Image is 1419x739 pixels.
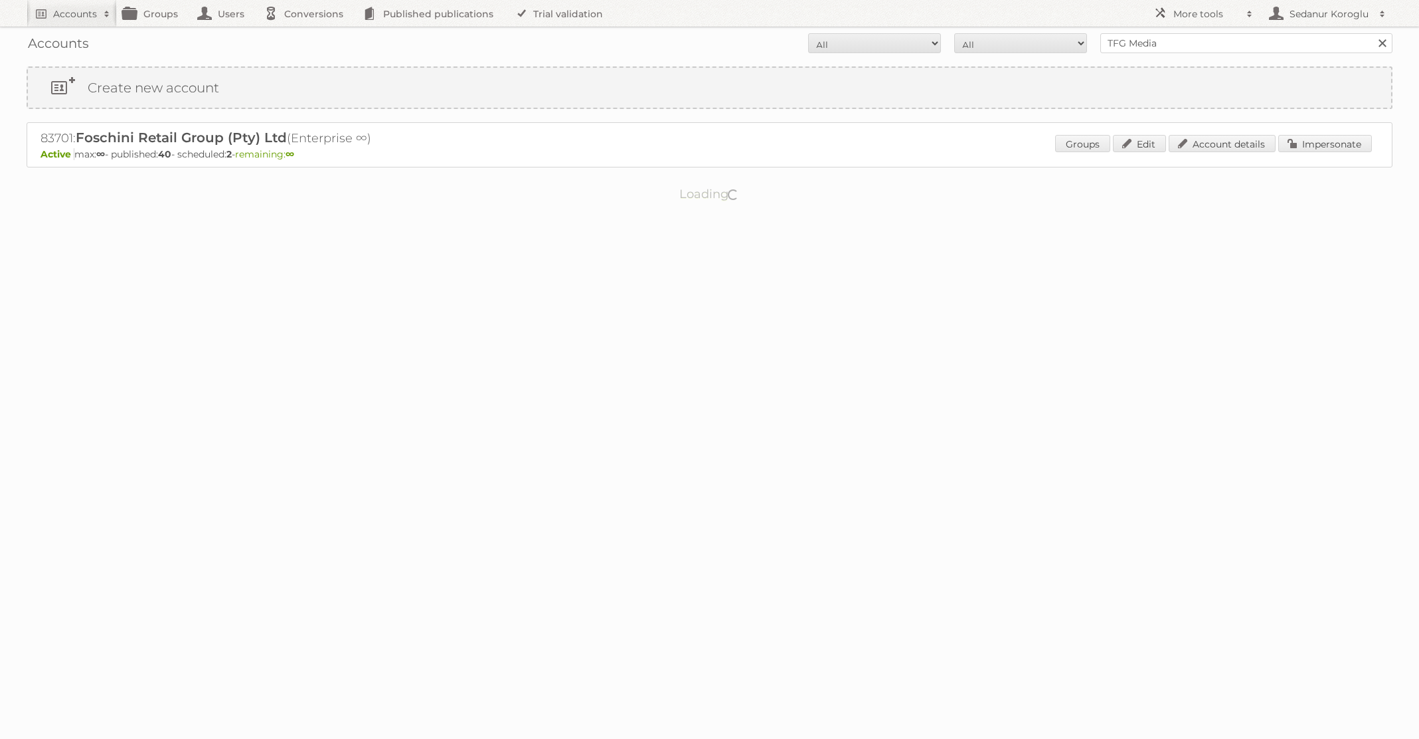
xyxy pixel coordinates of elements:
a: Groups [1055,135,1110,152]
strong: 2 [226,148,232,160]
span: remaining: [235,148,294,160]
p: Loading [637,181,782,207]
h2: More tools [1173,7,1240,21]
a: Edit [1113,135,1166,152]
a: Account details [1169,135,1276,152]
span: Foschini Retail Group (Pty) Ltd [76,130,287,146]
strong: ∞ [96,148,105,160]
strong: ∞ [286,148,294,160]
h2: Sedanur Koroglu [1286,7,1373,21]
h2: Accounts [53,7,97,21]
span: Active [41,148,74,160]
a: Impersonate [1278,135,1372,152]
p: max: - published: - scheduled: - [41,148,1378,160]
h2: 83701: (Enterprise ∞) [41,130,505,147]
a: Create new account [28,68,1391,108]
strong: 40 [158,148,171,160]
